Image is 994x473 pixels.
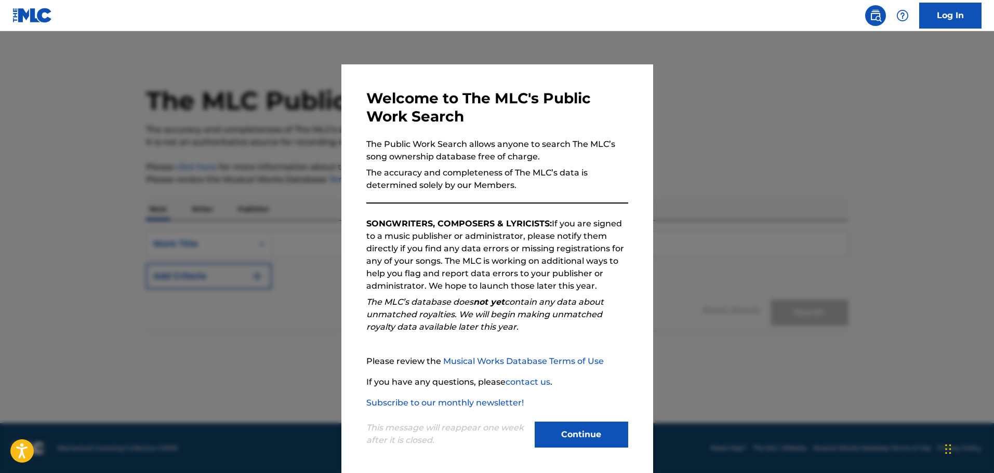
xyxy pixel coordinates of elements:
div: Help [892,5,913,26]
p: This message will reappear one week after it is closed. [366,422,528,447]
p: Please review the [366,355,628,368]
strong: not yet [473,297,505,307]
a: Musical Works Database Terms of Use [443,356,604,366]
img: help [896,9,909,22]
img: search [869,9,882,22]
div: Drag [945,434,951,465]
a: Public Search [865,5,886,26]
a: Subscribe to our monthly newsletter! [366,398,524,408]
strong: SONGWRITERS, COMPOSERS & LYRICISTS: [366,219,552,228]
iframe: Chat Widget [942,423,994,473]
a: contact us [506,377,550,387]
p: If you are signed to a music publisher or administrator, please notify them directly if you find ... [366,218,628,292]
p: The Public Work Search allows anyone to search The MLC’s song ownership database free of charge. [366,138,628,163]
a: Log In [919,3,982,29]
img: MLC Logo [12,8,52,23]
em: The MLC’s database does contain any data about unmatched royalties. We will begin making unmatche... [366,297,604,332]
button: Continue [535,422,628,448]
p: The accuracy and completeness of The MLC’s data is determined solely by our Members. [366,167,628,192]
h3: Welcome to The MLC's Public Work Search [366,89,628,126]
p: If you have any questions, please . [366,376,628,388]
